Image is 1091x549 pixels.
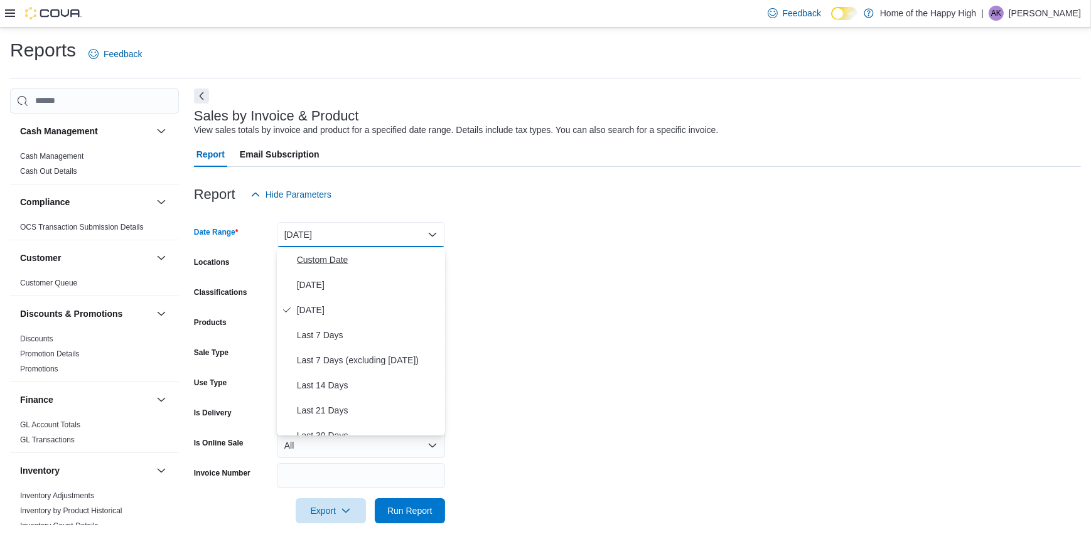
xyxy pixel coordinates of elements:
a: Promotions [20,365,58,373]
div: Select listbox [277,247,445,435]
p: | [981,6,984,21]
label: Date Range [194,227,239,237]
a: OCS Transaction Submission Details [20,223,144,232]
span: GL Transactions [20,435,75,445]
a: Feedback [83,41,147,67]
button: Compliance [20,196,151,208]
span: Inventory Count Details [20,521,99,531]
span: [DATE] [297,302,440,317]
span: Email Subscription [240,142,320,167]
span: Promotions [20,364,58,374]
button: Run Report [375,498,445,523]
h3: Discounts & Promotions [20,307,122,320]
h3: Report [194,187,235,202]
span: AK [991,6,1001,21]
button: Cash Management [20,125,151,137]
span: Dark Mode [831,20,832,21]
h3: Finance [20,393,53,406]
a: Inventory Count Details [20,521,99,530]
div: Customer [10,275,179,296]
a: GL Transactions [20,435,75,444]
button: Discounts & Promotions [154,306,169,321]
button: [DATE] [277,222,445,247]
p: [PERSON_NAME] [1009,6,1081,21]
a: Customer Queue [20,279,77,287]
span: Inventory by Product Historical [20,506,122,516]
div: Finance [10,417,179,452]
label: Invoice Number [194,468,250,478]
div: Amelia Kehrig [989,6,1004,21]
p: Home of the Happy High [880,6,976,21]
label: Products [194,317,227,328]
span: Discounts [20,334,53,344]
img: Cova [25,7,82,19]
button: Inventory [20,464,151,477]
span: Last 7 Days (excluding [DATE]) [297,353,440,368]
span: Feedback [783,7,821,19]
button: Customer [20,252,151,264]
div: View sales totals by invoice and product for a specified date range. Details include tax types. Y... [194,124,719,137]
a: Discounts [20,334,53,343]
button: Customer [154,250,169,265]
span: Customer Queue [20,278,77,288]
label: Is Delivery [194,408,232,418]
span: Last 7 Days [297,328,440,343]
button: Next [194,88,209,104]
a: Cash Out Details [20,167,77,176]
a: Inventory Adjustments [20,491,94,500]
span: Last 21 Days [297,403,440,418]
button: Finance [20,393,151,406]
span: GL Account Totals [20,420,80,430]
span: Report [196,142,225,167]
label: Sale Type [194,348,228,358]
span: Feedback [104,48,142,60]
button: Hide Parameters [245,182,336,207]
label: Locations [194,257,230,267]
label: Is Online Sale [194,438,244,448]
input: Dark Mode [831,7,857,20]
label: Use Type [194,378,227,388]
button: Inventory [154,463,169,478]
div: Discounts & Promotions [10,331,179,381]
span: Cash Management [20,151,83,161]
label: Classifications [194,287,247,297]
button: Discounts & Promotions [20,307,151,320]
a: Inventory by Product Historical [20,506,122,515]
span: Last 30 Days [297,428,440,443]
h3: Cash Management [20,125,98,137]
div: Compliance [10,220,179,240]
h3: Customer [20,252,61,264]
span: [DATE] [297,277,440,292]
a: Cash Management [20,152,83,161]
span: Last 14 Days [297,378,440,393]
span: Inventory Adjustments [20,491,94,501]
span: Promotion Details [20,349,80,359]
button: Export [296,498,366,523]
h3: Inventory [20,464,60,477]
a: Feedback [763,1,826,26]
button: Cash Management [154,124,169,139]
span: Cash Out Details [20,166,77,176]
button: Finance [154,392,169,407]
span: OCS Transaction Submission Details [20,222,144,232]
button: All [277,433,445,458]
h3: Sales by Invoice & Product [194,109,359,124]
button: Compliance [154,195,169,210]
span: Export [303,498,358,523]
span: Run Report [387,504,433,517]
h3: Compliance [20,196,70,208]
div: Cash Management [10,149,179,184]
h1: Reports [10,38,76,63]
a: GL Account Totals [20,420,80,429]
span: Hide Parameters [266,188,331,201]
a: Promotion Details [20,349,80,358]
span: Custom Date [297,252,440,267]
